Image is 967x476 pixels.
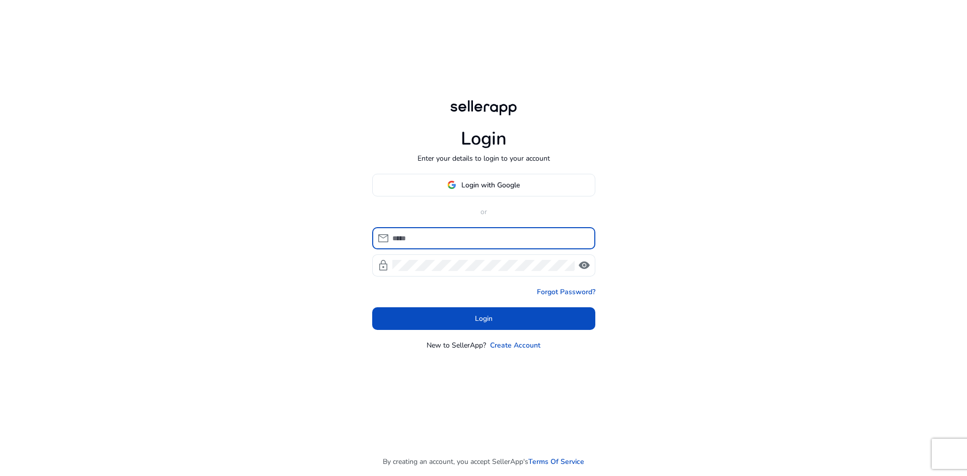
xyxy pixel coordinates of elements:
[447,180,456,189] img: google-logo.svg
[475,313,493,324] span: Login
[427,340,486,351] p: New to SellerApp?
[372,207,595,217] p: or
[461,180,520,190] span: Login with Google
[377,232,389,244] span: mail
[372,174,595,196] button: Login with Google
[578,259,590,271] span: visibility
[490,340,540,351] a: Create Account
[461,128,507,150] h1: Login
[418,153,550,164] p: Enter your details to login to your account
[377,259,389,271] span: lock
[372,307,595,330] button: Login
[528,456,584,467] a: Terms Of Service
[537,287,595,297] a: Forgot Password?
